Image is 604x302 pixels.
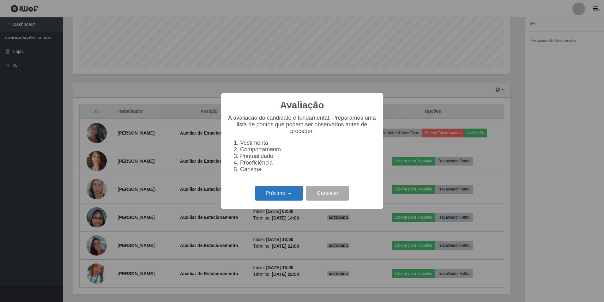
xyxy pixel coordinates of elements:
[240,140,377,146] li: Vestimenta
[227,115,377,135] p: A avaliação do candidato é fundamental. Preparamos uma lista de pontos que podem ser observados a...
[240,166,377,173] li: Carisma
[255,186,303,201] button: Próximo →
[240,160,377,166] li: Proeficiência
[306,186,349,201] button: Cancelar
[280,100,324,111] h2: Avaliação
[240,146,377,153] li: Comportamento
[240,153,377,160] li: Pontualidade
